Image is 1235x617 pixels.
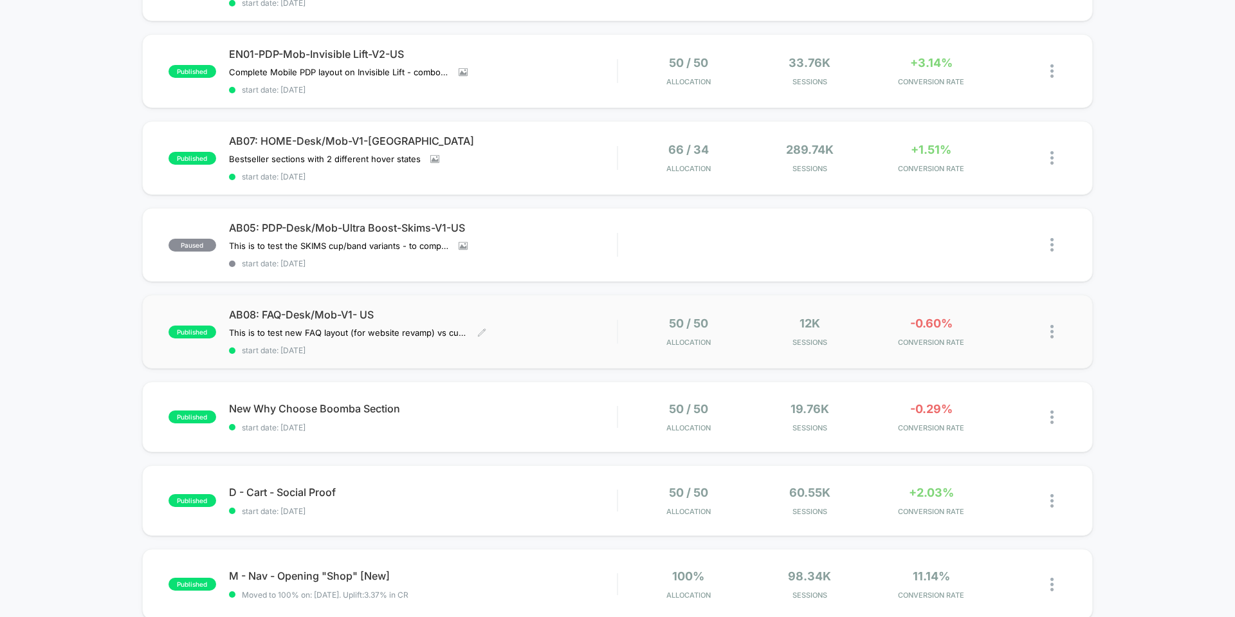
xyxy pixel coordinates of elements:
[229,172,617,181] span: start date: [DATE]
[910,402,953,416] span: -0.29%
[753,338,868,347] span: Sessions
[874,338,989,347] span: CONVERSION RATE
[1050,410,1054,424] img: close
[1050,578,1054,591] img: close
[229,506,617,516] span: start date: [DATE]
[788,569,831,583] span: 98.34k
[672,569,704,583] span: 100%
[229,486,617,499] span: D - Cart - Social Proof
[169,152,216,165] span: published
[229,154,421,164] span: Bestseller sections with 2 different hover states
[229,423,617,432] span: start date: [DATE]
[666,338,711,347] span: Allocation
[791,402,829,416] span: 19.76k
[1050,238,1054,252] img: close
[229,345,617,355] span: start date: [DATE]
[229,48,617,60] span: EN01-PDP-Mob-Invisible Lift-V2-US
[874,164,989,173] span: CONVERSION RATE
[789,486,830,499] span: 60.55k
[874,507,989,516] span: CONVERSION RATE
[169,578,216,591] span: published
[874,77,989,86] span: CONVERSION RATE
[909,486,954,499] span: +2.03%
[753,507,868,516] span: Sessions
[789,56,830,69] span: 33.76k
[169,326,216,338] span: published
[910,56,953,69] span: +3.14%
[169,494,216,507] span: published
[666,507,711,516] span: Allocation
[800,317,820,330] span: 12k
[1050,151,1054,165] img: close
[229,308,617,321] span: AB08: FAQ-Desk/Mob-V1- US
[753,164,868,173] span: Sessions
[669,402,708,416] span: 50 / 50
[913,569,950,583] span: 11.14%
[229,259,617,268] span: start date: [DATE]
[229,402,617,415] span: New Why Choose Boomba Section
[229,85,617,95] span: start date: [DATE]
[669,56,708,69] span: 50 / 50
[666,591,711,600] span: Allocation
[242,590,408,600] span: Moved to 100% on: [DATE] . Uplift: 3.37% in CR
[666,164,711,173] span: Allocation
[229,569,617,582] span: M - Nav - Opening "Shop" [New]
[753,423,868,432] span: Sessions
[786,143,834,156] span: 289.74k
[910,317,953,330] span: -0.60%
[669,486,708,499] span: 50 / 50
[229,327,468,338] span: This is to test new FAQ layout (for website revamp) vs current. We will use Clarity to measure.
[874,591,989,600] span: CONVERSION RATE
[169,239,216,252] span: paused
[668,143,709,156] span: 66 / 34
[229,221,617,234] span: AB05: PDP-Desk/Mob-Ultra Boost-Skims-V1-US
[1050,325,1054,338] img: close
[229,67,449,77] span: Complete Mobile PDP layout on Invisible Lift - combo Bleame and new layout sections. The new vers...
[669,317,708,330] span: 50 / 50
[1050,494,1054,508] img: close
[753,77,868,86] span: Sessions
[169,410,216,423] span: published
[911,143,951,156] span: +1.51%
[753,591,868,600] span: Sessions
[229,241,449,251] span: This is to test the SKIMS cup/band variants - to compare it with the results from the same AB of ...
[169,65,216,78] span: published
[666,423,711,432] span: Allocation
[229,134,617,147] span: AB07: HOME-Desk/Mob-V1-[GEOGRAPHIC_DATA]
[666,77,711,86] span: Allocation
[1050,64,1054,78] img: close
[874,423,989,432] span: CONVERSION RATE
